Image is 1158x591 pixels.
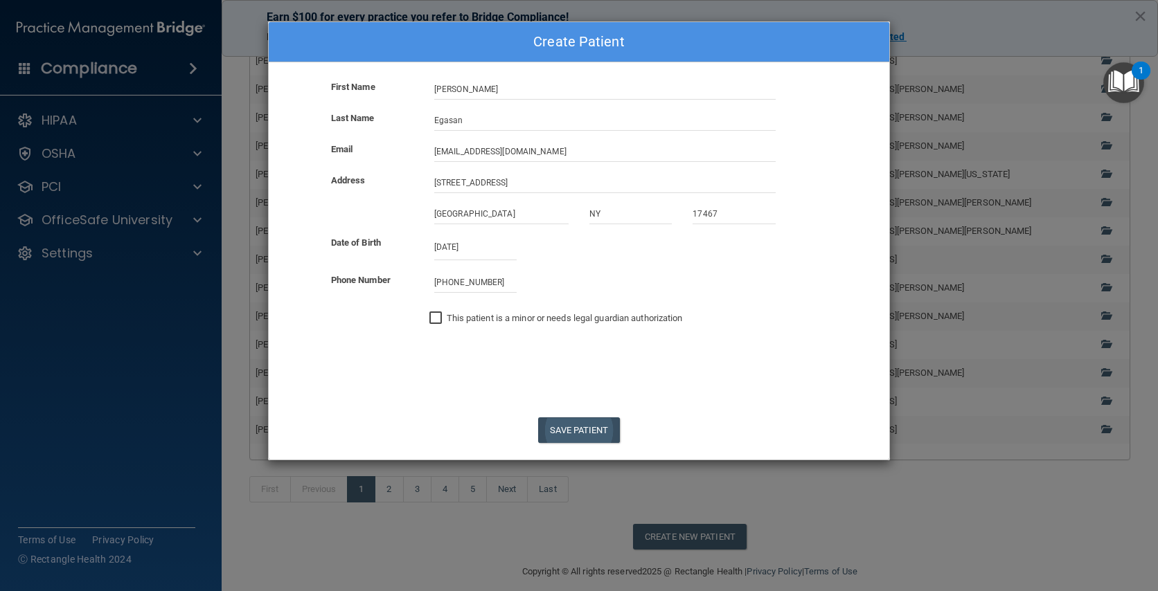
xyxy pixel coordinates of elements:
[589,203,672,224] input: State
[331,237,381,248] b: Date of Birth
[434,272,517,293] input: (___) ___-____
[331,144,353,154] b: Email
[1139,71,1143,89] div: 1
[693,203,775,224] input: Zip Code
[429,313,445,324] input: This patient is a minor or needs legal guardian authorization
[331,275,391,285] b: Phone Number
[434,235,517,260] input: mm/dd/yyyy
[331,113,375,123] b: Last Name
[429,310,683,327] label: This patient is a minor or needs legal guardian authorization
[1103,62,1144,103] button: Open Resource Center, 1 new notification
[434,172,776,193] input: Street Name
[331,82,375,92] b: First Name
[538,417,619,443] button: Save Patient
[434,203,569,224] input: City
[331,175,366,185] b: Address
[269,22,889,62] div: Create Patient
